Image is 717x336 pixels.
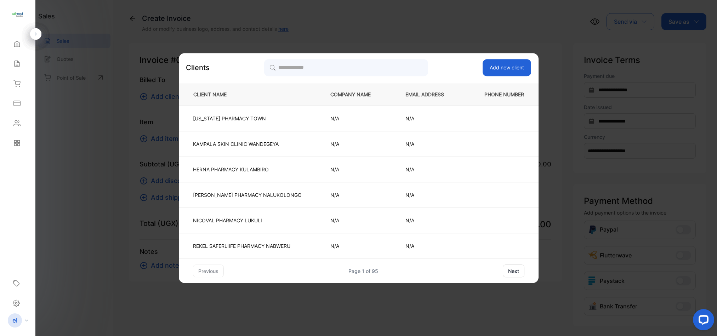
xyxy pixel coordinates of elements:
[193,166,302,173] p: HERNA PHARMACY KULAMBIRO
[193,140,302,148] p: KAMPALA SKIN CLINIC WANDEGEYA
[330,191,382,199] p: N/A
[405,217,455,224] p: N/A
[193,242,302,250] p: REKEL SAFERLIIFE PHARMACY NABWERU
[12,9,23,20] img: logo
[405,191,455,199] p: N/A
[687,306,717,336] iframe: LiveChat chat widget
[405,115,455,122] p: N/A
[193,264,224,277] button: previous
[330,140,382,148] p: N/A
[193,191,302,199] p: [PERSON_NAME] PHARMACY NALUKOLONGO
[193,115,302,122] p: [US_STATE] PHARMACY TOWN
[405,140,455,148] p: N/A
[330,217,382,224] p: N/A
[193,217,302,224] p: NICOVAL PHARMACY LUKULI
[405,91,455,98] p: EMAIL ADDRESS
[503,264,524,277] button: next
[186,62,210,73] p: Clients
[348,267,378,275] div: Page 1 of 95
[12,316,17,325] p: el
[483,59,531,76] button: Add new client
[330,91,382,98] p: COMPANY NAME
[405,166,455,173] p: N/A
[190,91,307,98] p: CLIENT NAME
[330,115,382,122] p: N/A
[330,166,382,173] p: N/A
[479,91,527,98] p: PHONE NUMBER
[405,242,455,250] p: N/A
[330,242,382,250] p: N/A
